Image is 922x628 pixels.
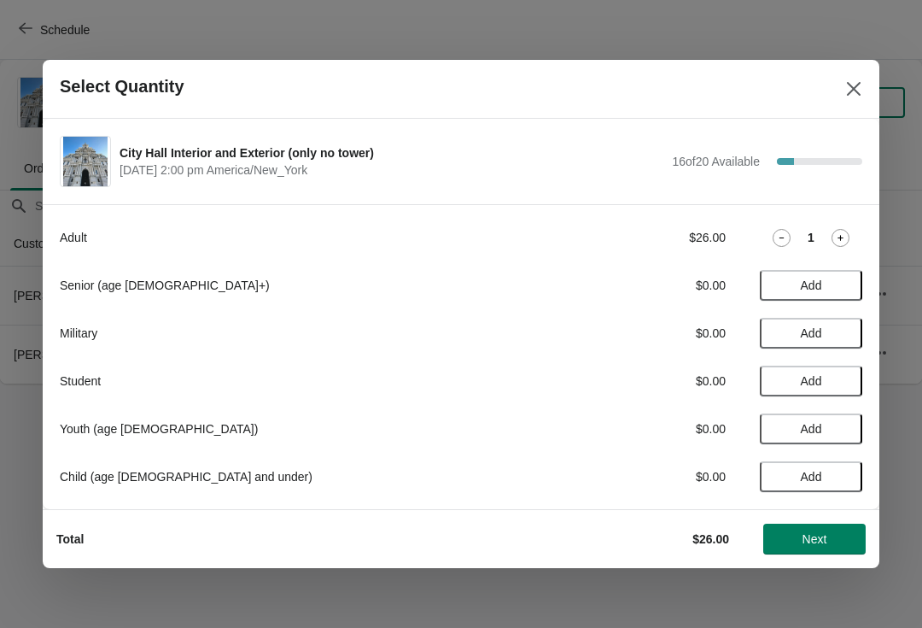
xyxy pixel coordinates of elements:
div: Senior (age [DEMOGRAPHIC_DATA]+) [60,277,534,294]
div: $26.00 [568,229,726,246]
div: $0.00 [568,468,726,485]
button: Close [838,73,869,104]
strong: Total [56,532,84,546]
div: $0.00 [568,373,726,390]
strong: $26.00 [692,532,729,546]
span: [DATE] 2:00 pm America/New_York [120,161,663,179]
button: Add [760,318,862,349]
button: Add [760,414,862,444]
h2: Select Quantity [60,77,184,97]
div: Military [60,325,534,342]
span: Add [801,470,822,484]
button: Next [763,524,866,555]
div: $0.00 [568,277,726,294]
span: Add [801,279,822,292]
button: Add [760,366,862,396]
div: Student [60,373,534,390]
span: Add [801,374,822,388]
img: City Hall Interior and Exterior (only no tower) | | October 6 | 2:00 pm America/New_York [63,137,108,186]
span: Add [801,326,822,340]
div: $0.00 [568,325,726,342]
div: Youth (age [DEMOGRAPHIC_DATA]) [60,420,534,437]
div: Child (age [DEMOGRAPHIC_DATA] and under) [60,468,534,485]
span: Next [802,532,827,546]
button: Add [760,461,862,492]
strong: 1 [808,229,814,246]
div: Adult [60,229,534,246]
div: $0.00 [568,420,726,437]
span: Add [801,422,822,436]
span: 16 of 20 Available [672,155,760,168]
button: Add [760,270,862,301]
span: City Hall Interior and Exterior (only no tower) [120,144,663,161]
